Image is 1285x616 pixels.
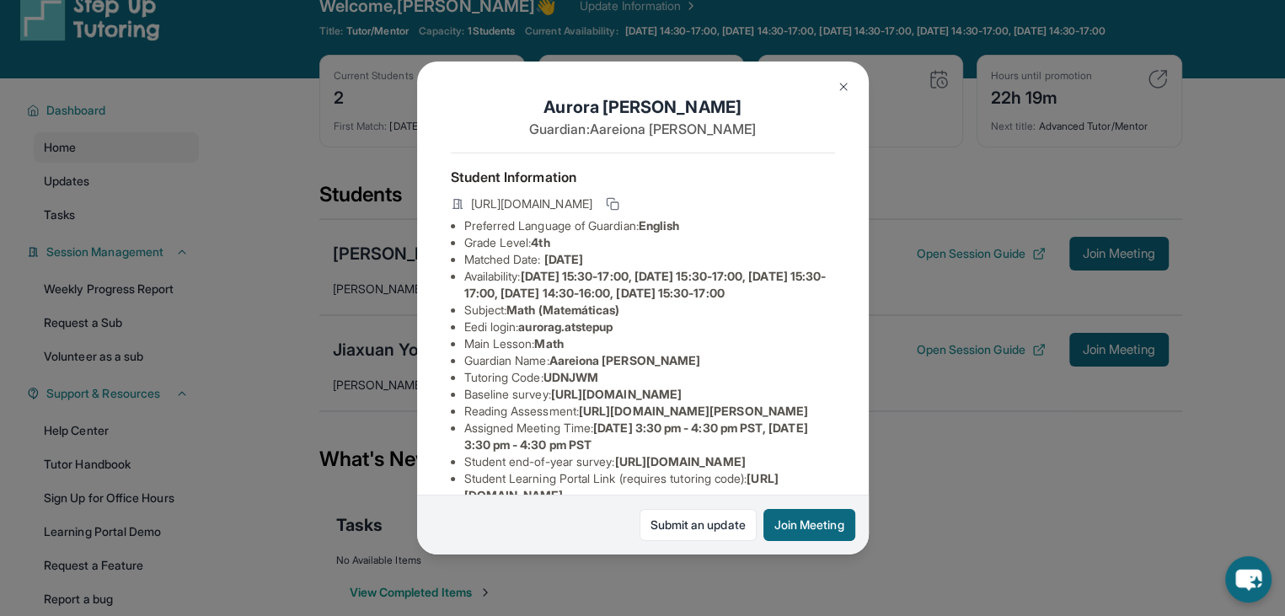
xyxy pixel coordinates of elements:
[534,336,563,351] span: Math
[464,453,835,470] li: Student end-of-year survey :
[464,403,835,420] li: Reading Assessment :
[464,234,835,251] li: Grade Level:
[614,454,745,469] span: [URL][DOMAIN_NAME]
[506,303,619,317] span: Math (Matemáticas)
[763,509,855,541] button: Join Meeting
[531,235,549,249] span: 4th
[464,251,835,268] li: Matched Date:
[451,167,835,187] h4: Student Information
[551,387,682,401] span: [URL][DOMAIN_NAME]
[518,319,613,334] span: aurorag.atstepup
[640,509,757,541] a: Submit an update
[464,269,827,300] span: [DATE] 15:30-17:00, [DATE] 15:30-17:00, [DATE] 15:30-17:00, [DATE] 14:30-16:00, [DATE] 15:30-17:00
[602,194,623,214] button: Copy link
[464,420,808,452] span: [DATE] 3:30 pm - 4:30 pm PST, [DATE] 3:30 pm - 4:30 pm PST
[464,268,835,302] li: Availability:
[579,404,808,418] span: [URL][DOMAIN_NAME][PERSON_NAME]
[451,119,835,139] p: Guardian: Aareiona [PERSON_NAME]
[464,217,835,234] li: Preferred Language of Guardian:
[1225,556,1272,603] button: chat-button
[464,302,835,319] li: Subject :
[464,470,835,504] li: Student Learning Portal Link (requires tutoring code) :
[464,386,835,403] li: Baseline survey :
[837,80,850,94] img: Close Icon
[464,335,835,352] li: Main Lesson :
[464,369,835,386] li: Tutoring Code :
[464,352,835,369] li: Guardian Name :
[471,196,592,212] span: [URL][DOMAIN_NAME]
[464,319,835,335] li: Eedi login :
[549,353,701,367] span: Aareiona [PERSON_NAME]
[639,218,680,233] span: English
[543,370,598,384] span: UDNJWM
[544,252,583,266] span: [DATE]
[464,420,835,453] li: Assigned Meeting Time :
[451,95,835,119] h1: Aurora [PERSON_NAME]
